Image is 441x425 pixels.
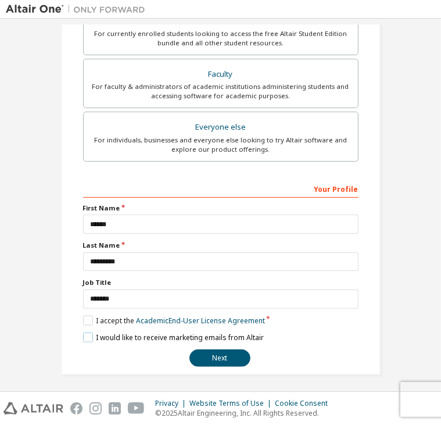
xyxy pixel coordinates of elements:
[109,402,121,415] img: linkedin.svg
[189,349,250,367] button: Next
[275,399,335,408] div: Cookie Consent
[83,278,358,287] label: Job Title
[155,408,335,418] p: © 2025 Altair Engineering, Inc. All Rights Reserved.
[89,402,102,415] img: instagram.svg
[83,333,264,342] label: I would like to receive marketing emails from Altair
[91,135,351,154] div: For individuals, businesses and everyone else looking to try Altair software and explore our prod...
[91,66,351,83] div: Faculty
[83,179,358,198] div: Your Profile
[128,402,145,415] img: youtube.svg
[83,203,358,213] label: First Name
[83,241,358,250] label: Last Name
[91,29,351,48] div: For currently enrolled students looking to access the free Altair Student Edition bundle and all ...
[91,82,351,101] div: For faculty & administrators of academic institutions administering students and accessing softwa...
[91,119,351,135] div: Everyone else
[6,3,151,15] img: Altair One
[189,399,275,408] div: Website Terms of Use
[155,399,189,408] div: Privacy
[70,402,83,415] img: facebook.svg
[3,402,63,415] img: altair_logo.svg
[83,316,265,326] label: I accept the
[136,316,265,326] a: Academic End-User License Agreement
